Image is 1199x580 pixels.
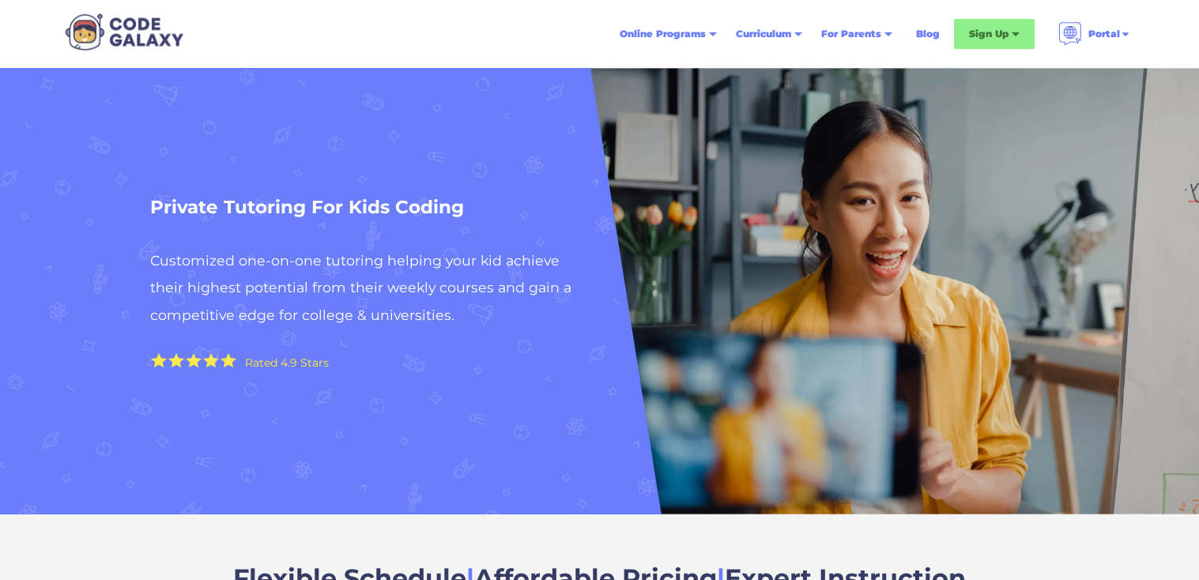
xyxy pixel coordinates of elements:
img: Yellow Star - the Code Galaxy [168,353,184,368]
h1: Private Tutoring For Kids Coding [150,191,592,224]
div: Rated 4.9 Stars [245,357,329,368]
img: Yellow Star - the Code Galaxy [203,353,219,368]
div: Curriculum [726,20,812,48]
div: Portal [1088,26,1120,42]
img: Yellow Star - the Code Galaxy [221,353,236,368]
img: Yellow Star - the Code Galaxy [186,353,202,368]
h2: Customized one-on-one tutoring helping your kid achieve their highest potential from their weekly... [150,247,592,329]
div: Sign Up [969,26,1009,42]
div: For Parents [812,20,902,48]
a: Blog [907,20,949,48]
div: Sign Up [954,19,1035,49]
div: Online Programs [610,20,726,48]
div: Online Programs [620,26,706,42]
div: For Parents [821,26,881,42]
img: Yellow Star - the Code Galaxy [151,353,167,368]
div: Portal [1049,16,1141,52]
div: Curriculum [736,26,791,42]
